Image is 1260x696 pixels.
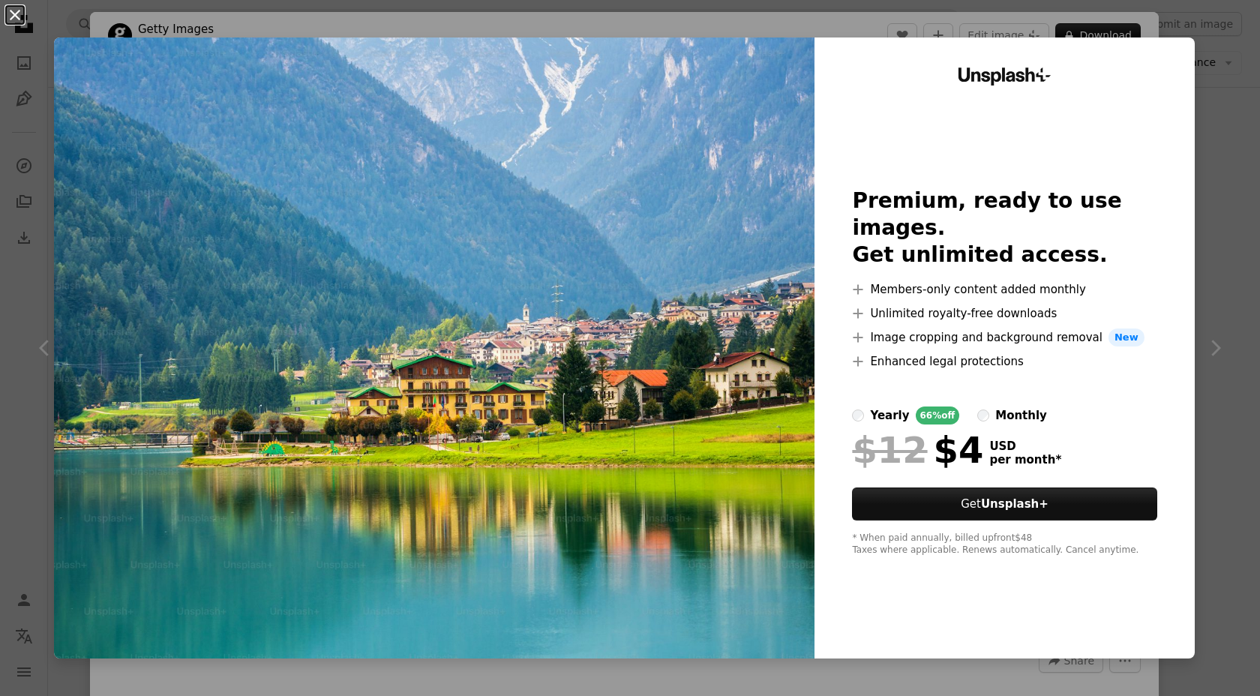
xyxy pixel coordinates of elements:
div: * When paid annually, billed upfront $48 Taxes where applicable. Renews automatically. Cancel any... [852,532,1156,556]
h2: Premium, ready to use images. Get unlimited access. [852,187,1156,268]
div: $4 [852,430,983,469]
input: yearly66%off [852,409,864,421]
div: 66% off [916,406,960,424]
li: Enhanced legal protections [852,352,1156,370]
button: GetUnsplash+ [852,487,1156,520]
span: New [1108,328,1144,346]
span: $12 [852,430,927,469]
li: Image cropping and background removal [852,328,1156,346]
span: USD [989,439,1061,453]
strong: Unsplash+ [981,497,1048,511]
li: Unlimited royalty-free downloads [852,304,1156,322]
div: monthly [995,406,1047,424]
li: Members-only content added monthly [852,280,1156,298]
input: monthly [977,409,989,421]
div: yearly [870,406,909,424]
span: per month * [989,453,1061,466]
